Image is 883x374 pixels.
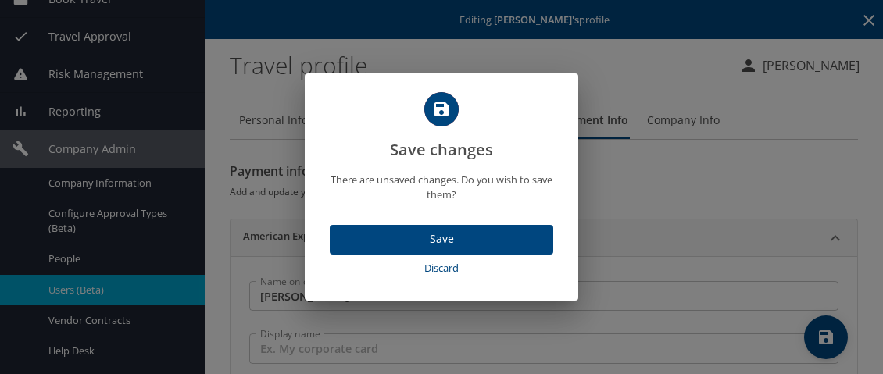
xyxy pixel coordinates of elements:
button: Discard [330,255,553,282]
p: There are unsaved changes. Do you wish to save them? [324,173,559,202]
button: Save [330,225,553,255]
span: Save [342,230,541,249]
h2: Save changes [324,92,559,162]
span: Discard [336,259,547,277]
